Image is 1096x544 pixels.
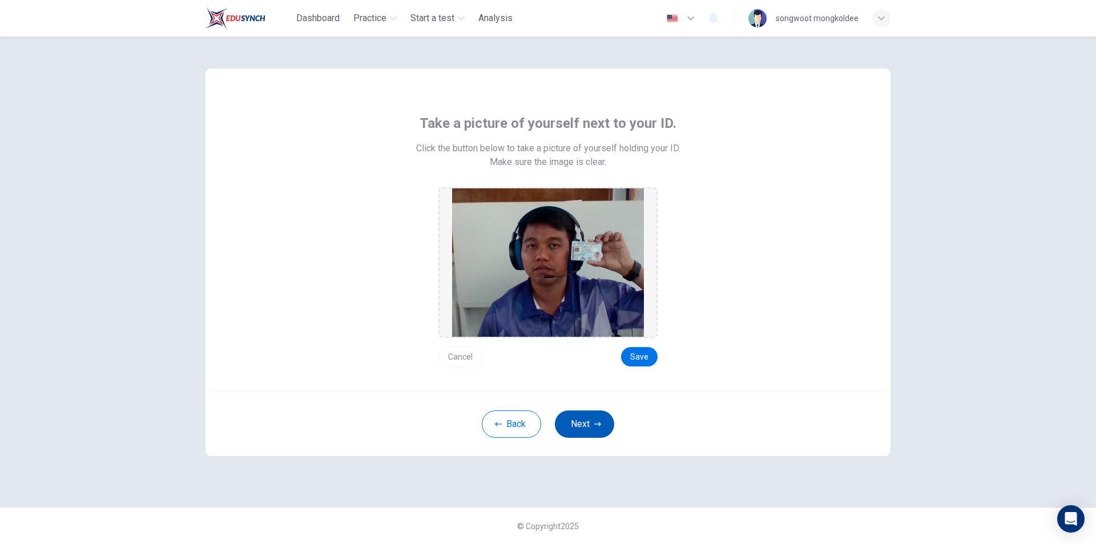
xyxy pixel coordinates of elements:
button: Back [482,410,541,438]
img: Profile picture [748,9,767,27]
span: Take a picture of yourself next to your ID. [420,114,676,132]
button: Start a test [406,8,469,29]
button: Cancel [438,347,482,366]
a: Train Test logo [205,7,292,30]
button: Next [555,410,614,438]
span: © Copyright 2025 [517,522,579,531]
button: Analysis [474,8,517,29]
span: Make sure the image is clear. [490,155,606,169]
button: Dashboard [292,8,344,29]
span: Start a test [410,11,454,25]
span: Dashboard [296,11,340,25]
span: Practice [353,11,386,25]
div: songwoot mongkoldee [776,11,859,25]
button: Practice [349,8,401,29]
img: en [665,14,679,23]
span: Analysis [478,11,513,25]
span: Click the button below to take a picture of yourself holding your ID. [416,142,680,155]
button: Save [621,347,658,366]
div: Open Intercom Messenger [1057,505,1085,533]
img: preview screemshot [452,188,644,337]
img: Train Test logo [205,7,265,30]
